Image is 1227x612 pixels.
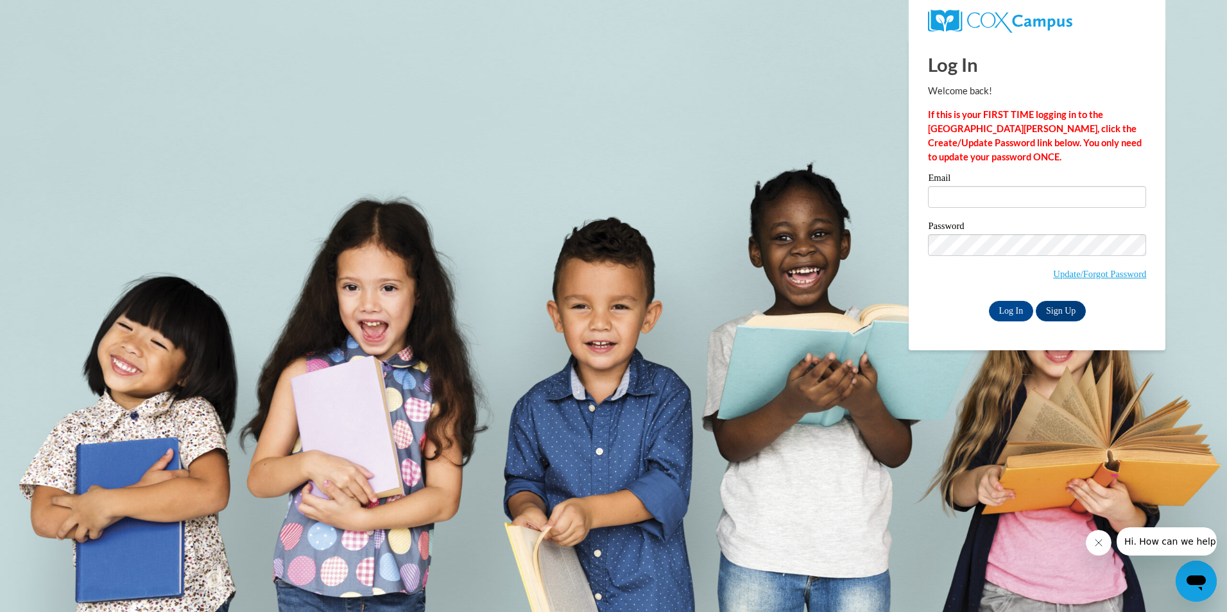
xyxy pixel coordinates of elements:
[928,221,1146,234] label: Password
[928,109,1142,162] strong: If this is your FIRST TIME logging in to the [GEOGRAPHIC_DATA][PERSON_NAME], click the Create/Upd...
[1176,561,1217,602] iframe: Button to launch messaging window
[928,84,1146,98] p: Welcome back!
[928,10,1072,33] img: COX Campus
[8,9,104,19] span: Hi. How can we help?
[1117,527,1217,556] iframe: Message from company
[989,301,1034,321] input: Log In
[928,51,1146,78] h1: Log In
[1053,269,1146,279] a: Update/Forgot Password
[928,173,1146,186] label: Email
[928,10,1146,33] a: COX Campus
[1036,301,1086,321] a: Sign Up
[1086,530,1111,556] iframe: Close message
